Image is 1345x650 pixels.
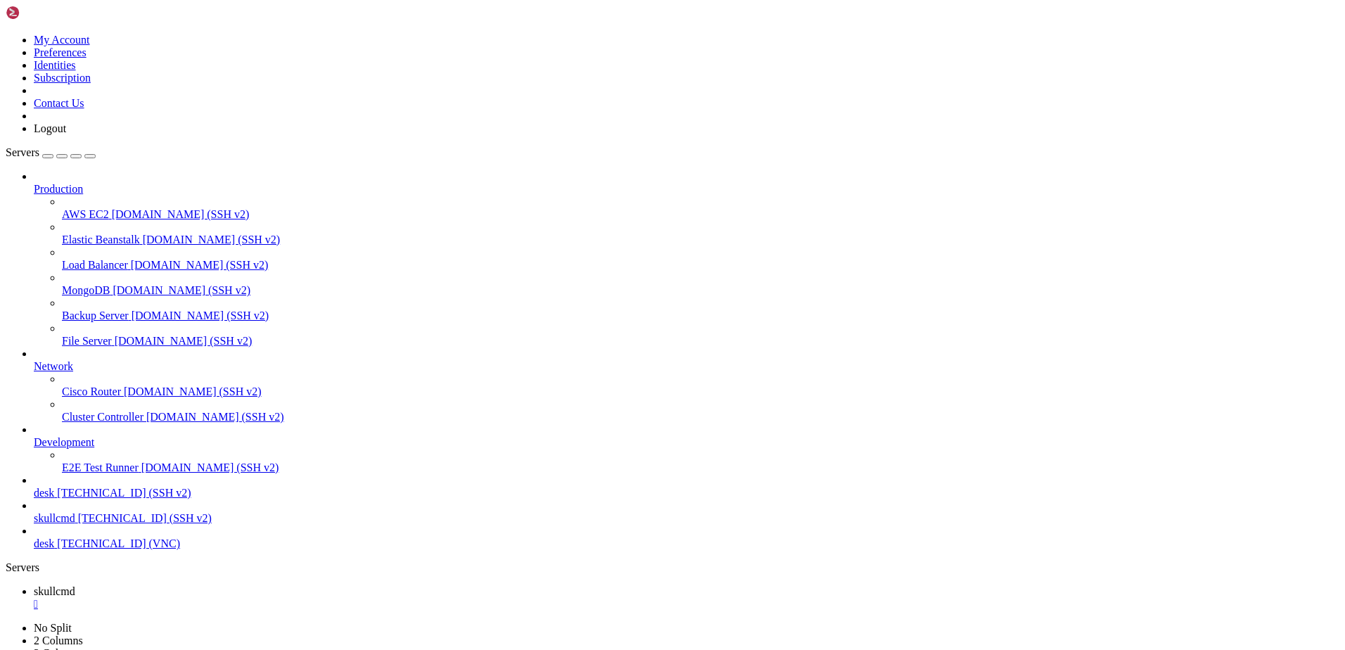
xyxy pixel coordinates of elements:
a: No Split [34,622,72,634]
a: desk [TECHNICAL_ID] (VNC) [34,537,1339,550]
x-row: $ sudo su -l [6,412,1162,424]
x-row: [TECHNICAL_ID] - - [[DATE] 14:57:11] connecting to: localhost:5901 [6,532,1162,544]
span: File Server [62,335,112,347]
x-row: [URL][DOMAIN_NAME] [6,77,1162,89]
li: Elastic Beanstalk [DOMAIN_NAME] (SSH v2) [62,221,1339,246]
span: MongoDB [62,284,110,296]
span: desk [34,537,54,549]
a: Preferences [34,46,87,58]
li: Load Balancer [DOMAIN_NAME] (SSH v2) [62,246,1339,272]
span: [DOMAIN_NAME] (SSH v2) [141,461,279,473]
span: [DOMAIN_NAME] (SSH v2) [124,385,262,397]
x-row: applicable law. [6,364,1162,376]
span: Load Balancer [62,259,128,271]
li: MongoDB [DOMAIN_NAME] (SSH v2) [62,272,1339,297]
span: [DOMAIN_NAME] (SSH v2) [146,411,284,423]
x-row: [URL][DOMAIN_NAME] [6,113,1162,125]
li: skullcmd [TECHNICAL_ID] (SSH v2) [34,499,1339,525]
a: skullcmd [TECHNICAL_ID] (SSH v2) [34,512,1339,525]
x-row: [URL][DOMAIN_NAME] [6,18,1162,30]
li: E2E Test Runner [DOMAIN_NAME] (SSH v2) [62,449,1339,474]
a: AWS EC2 [DOMAIN_NAME] (SSH v2) [62,208,1339,221]
a: Load Balancer [DOMAIN_NAME] (SSH v2) [62,259,1339,272]
span: [DOMAIN_NAME] (SSH v2) [113,284,250,296]
x-row: - No SSL/TLS support (no cert file) [6,484,1162,496]
a: 2 Columns [34,635,83,646]
span: [DOMAIN_NAME] (SSH v2) [112,208,250,220]
li: desk [TECHNICAL_ID] (VNC) [34,525,1339,550]
x-row: - proxying from :6081 to localhost:5901 [6,496,1162,508]
x-row: individual files in /usr/share/doc/*/copyright. [6,329,1162,340]
a: File Server [DOMAIN_NAME] (SSH v2) [62,335,1339,348]
x-row: * Docker is installed and configured per Docker's recommendations: [6,65,1162,77]
a: Logout [34,122,66,134]
li: Cisco Router [DOMAIN_NAME] (SSH v2) [62,373,1339,398]
x-row: [TECHNICAL_ID] - - [[DATE] 14:57:11] [URL]: Plain non-SSL (ws://) WebSocket connection [6,508,1162,520]
x-row: Ubuntu comes with ABSOLUTELY NO WARRANTY, to the extent permitted by [6,257,1162,269]
span: Backup Server [62,310,129,321]
x-row: * You can SSH to this Droplet in a terminal as root: ssh root@[TECHNICAL_ID] [6,42,1162,53]
li: Production [34,170,1339,348]
a: Servers [6,146,96,158]
li: Cluster Controller [DOMAIN_NAME] (SSH v2) [62,398,1339,423]
li: AWS EC2 [DOMAIN_NAME] (SSH v2) [62,196,1339,221]
x-row: Last login: [DATE] from [TECHNICAL_ID] [6,388,1162,400]
a: Network [34,360,1339,373]
span: [DOMAIN_NAME] (SSH v2) [143,234,281,246]
a: Cluster Controller [DOMAIN_NAME] (SSH v2) [62,411,1339,423]
li: desk [TECHNICAL_ID] (SSH v2) [34,474,1339,499]
li: Backup Server [DOMAIN_NAME] (SSH v2) [62,297,1339,322]
x-row: [sudo] password for skullcmd: [6,424,1162,436]
img: Shellngn [6,6,87,20]
span: Production [34,183,83,195]
span: [DOMAIN_NAME] (SSH v2) [115,335,253,347]
x-row: For help and more information, visit [URL][DOMAIN_NAME] [6,137,1162,149]
a:  [34,598,1339,611]
span: [TECHNICAL_ID] (SSH v2) [78,512,212,524]
a: Elastic Beanstalk [DOMAIN_NAME] (SSH v2) [62,234,1339,246]
span: [DOMAIN_NAME] (SSH v2) [132,310,269,321]
span: desk [34,487,54,499]
a: Contact Us [34,97,84,109]
x-row: To delete this message of the day: rm -rf /etc/update-motd.d/99-one-click [6,185,1162,197]
x-row: WebSocket server settings: [6,448,1162,460]
x-row: the exact distribution terms for each program are described in the [6,221,1162,233]
span: E2E Test Runner [62,461,139,473]
x-row: The programs included with the Ubuntu system are free software; [6,209,1162,221]
x-row: the exact distribution terms for each program are described in the [6,317,1162,329]
span: [TECHNICAL_ID] (VNC) [57,537,180,549]
span: AWS EC2 [62,208,109,220]
a: Subscription [34,72,91,84]
a: MongoDB [DOMAIN_NAME] (SSH v2) [62,284,1339,297]
x-row: applicable law. [6,269,1162,281]
x-row: - Web server. Web root: /usr/share/novnc [6,472,1162,484]
a: My Account [34,34,90,46]
span: Development [34,436,94,448]
x-row: * Docker Compose is installed and configured per Docker's recommendations: [6,101,1162,113]
div: (0, 45) [6,544,11,556]
li: Network [34,348,1339,423]
a: desk [TECHNICAL_ID] (SSH v2) [34,487,1339,499]
x-row: [TECHNICAL_ID] - - [[DATE] 14:57:11] [URL]: Path: '/websockify' [6,520,1162,532]
span: skullcmd [34,585,75,597]
span: Cluster Controller [62,411,144,423]
li: File Server [DOMAIN_NAME] (SSH v2) [62,322,1339,348]
x-row: Could not chdir to home directory /home/skullcmd: No such file or directory [6,400,1162,412]
x-row: Ubuntu comes with ABSOLUTELY NO WARRANTY, to the extent permitted by [6,352,1162,364]
span: Servers [6,146,39,158]
span: Network [34,360,73,372]
span: [DOMAIN_NAME] (SSH v2) [131,259,269,271]
a: Cisco Router [DOMAIN_NAME] (SSH v2) [62,385,1339,398]
a: skullcmd [34,585,1339,611]
x-row: root@docker-ubuntu-s-2vcpu-4gb-nyc1-01:~# websockify --web /usr/share/novnc/ 6081 localhost:5901 [6,436,1162,448]
x-row: * The Docker 1-Click Quickstart guide is available at: [6,6,1162,18]
span: skullcmd [34,512,75,524]
a: Identities [34,59,76,71]
a: E2E Test Runner [DOMAIN_NAME] (SSH v2) [62,461,1339,474]
x-row: individual files in /usr/share/doc/*/copyright. [6,233,1162,245]
span: Cisco Router [62,385,121,397]
x-row: - Listen on :6081 [6,460,1162,472]
li: Development [34,423,1339,474]
x-row: The programs included with the Ubuntu system are free software; [6,305,1162,317]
